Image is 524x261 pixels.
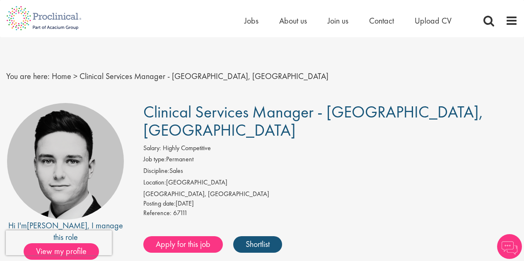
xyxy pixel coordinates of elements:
[52,71,71,81] a: breadcrumb link
[6,220,125,243] div: Hi I'm , I manage this role
[73,71,77,81] span: >
[143,189,518,199] div: [GEOGRAPHIC_DATA], [GEOGRAPHIC_DATA]
[6,230,112,255] iframe: reCAPTCHA
[369,15,394,26] a: Contact
[24,245,107,256] a: View my profile
[497,234,522,259] img: Chatbot
[143,236,223,253] a: Apply for this job
[328,15,348,26] a: Join us
[80,71,328,81] span: Clinical Services Manager - [GEOGRAPHIC_DATA], [GEOGRAPHIC_DATA]
[143,155,166,164] label: Job type:
[143,178,166,187] label: Location:
[27,220,87,231] a: [PERSON_NAME]
[143,101,483,141] span: Clinical Services Manager - [GEOGRAPHIC_DATA], [GEOGRAPHIC_DATA]
[279,15,307,26] a: About us
[173,208,188,217] span: 67111
[143,178,518,189] li: [GEOGRAPHIC_DATA]
[7,103,124,220] img: imeage of recruiter Connor Lynes
[143,199,518,208] div: [DATE]
[415,15,452,26] a: Upload CV
[143,166,169,176] label: Discipline:
[143,166,518,178] li: Sales
[233,236,282,253] a: Shortlist
[143,208,171,218] label: Reference:
[143,155,518,166] li: Permanent
[6,71,50,81] span: You are here:
[143,199,176,208] span: Posting date:
[143,144,161,153] label: Salary:
[163,144,211,152] span: Highly Competitive
[244,15,258,26] a: Jobs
